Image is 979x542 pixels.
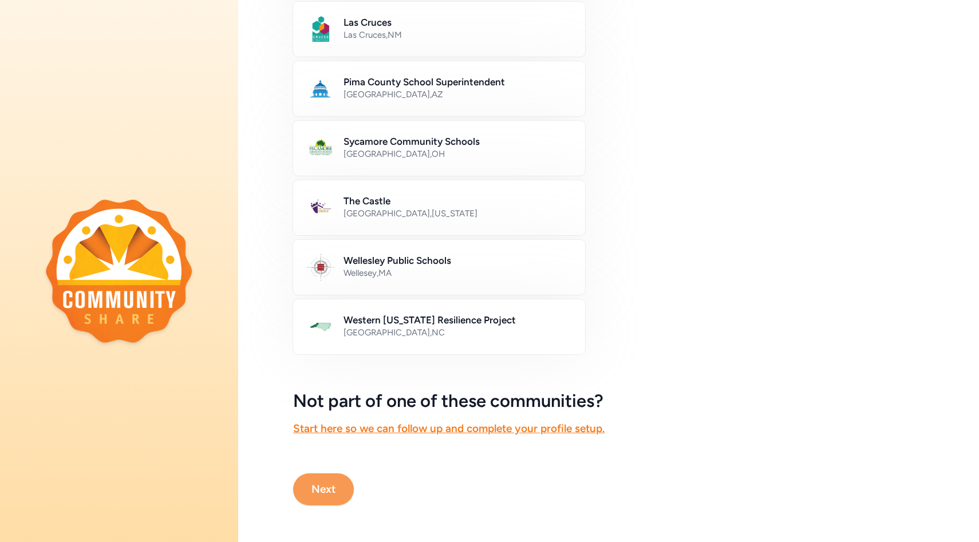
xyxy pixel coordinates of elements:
div: Wellesey , MA [344,267,571,279]
img: logo [46,199,192,342]
h2: The Castle [344,194,571,208]
h2: Sycamore Community Schools [344,134,571,148]
h2: Wellesley Public Schools [344,254,571,267]
img: Logo [307,194,334,221]
h2: Western [US_STATE] Resilience Project [344,313,571,327]
h2: Pima County School Superintendent [344,75,571,89]
img: Logo [307,15,334,43]
h5: Not part of one of these communities? [293,391,924,412]
div: [GEOGRAPHIC_DATA] , [US_STATE] [344,208,571,219]
h2: Las Cruces [344,15,571,29]
button: Next [293,473,354,505]
div: Las Cruces , NM [344,29,571,41]
a: Start here so we can follow up and complete your profile setup. [293,422,605,435]
img: Logo [307,313,334,341]
div: [GEOGRAPHIC_DATA] , OH [344,148,571,160]
img: Logo [307,254,334,281]
div: [GEOGRAPHIC_DATA] , NC [344,327,571,338]
img: Logo [307,75,334,102]
div: [GEOGRAPHIC_DATA] , AZ [344,89,571,100]
img: Logo [307,134,334,162]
